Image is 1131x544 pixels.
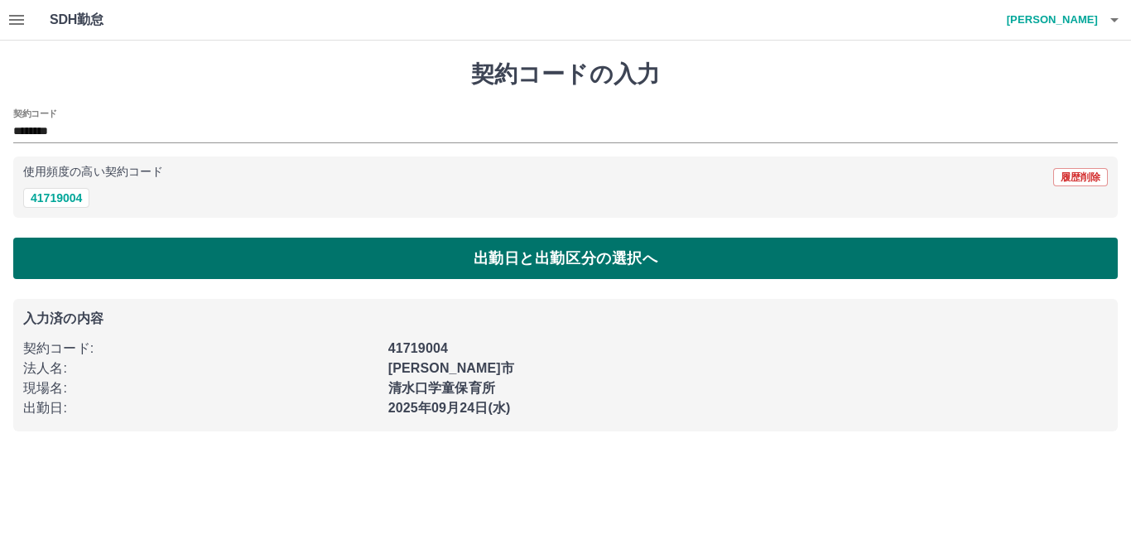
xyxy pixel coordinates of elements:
[388,381,495,395] b: 清水口学童保育所
[13,238,1118,279] button: 出勤日と出勤区分の選択へ
[23,188,89,208] button: 41719004
[388,401,511,415] b: 2025年09月24日(水)
[23,339,378,359] p: 契約コード :
[23,359,378,378] p: 法人名 :
[13,107,57,120] h2: 契約コード
[23,398,378,418] p: 出勤日 :
[23,166,163,178] p: 使用頻度の高い契約コード
[388,361,514,375] b: [PERSON_NAME]市
[23,312,1108,325] p: 入力済の内容
[1053,168,1108,186] button: 履歴削除
[23,378,378,398] p: 現場名 :
[13,60,1118,89] h1: 契約コードの入力
[388,341,448,355] b: 41719004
